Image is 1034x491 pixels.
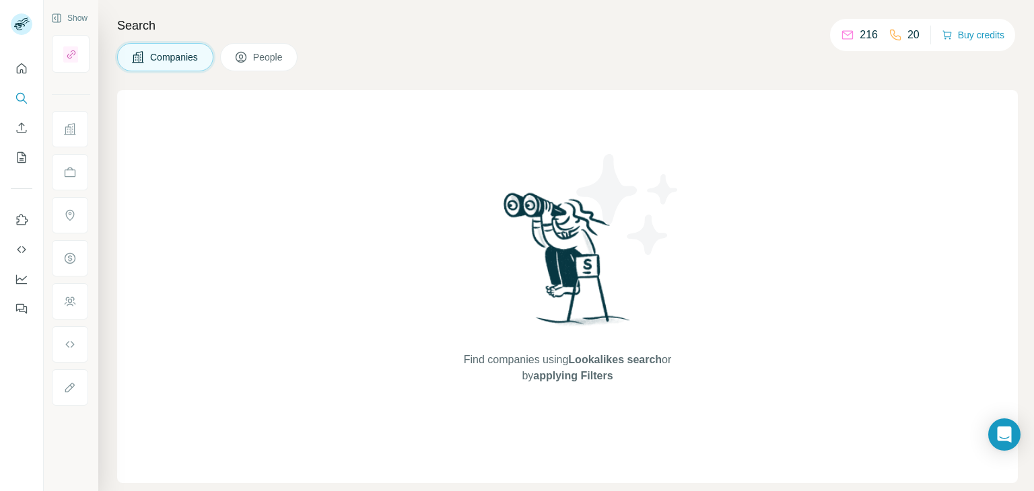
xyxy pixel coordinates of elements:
button: Show [42,8,97,28]
span: Companies [150,50,199,64]
button: Use Surfe on LinkedIn [11,208,32,232]
button: Feedback [11,297,32,321]
span: Lookalikes search [568,354,662,365]
img: Surfe Illustration - Woman searching with binoculars [497,189,637,339]
button: Enrich CSV [11,116,32,140]
button: My lists [11,145,32,169]
span: applying Filters [533,370,613,381]
button: Buy credits [942,26,1004,44]
button: Dashboard [11,267,32,291]
button: Use Surfe API [11,237,32,262]
h4: Search [117,16,1018,35]
p: 216 [860,27,878,43]
button: Search [11,86,32,110]
div: Open Intercom Messenger [988,418,1021,451]
p: 20 [907,27,920,43]
button: Quick start [11,56,32,81]
span: People [253,50,284,64]
img: Surfe Illustration - Stars [567,144,689,265]
span: Find companies using or by [460,352,675,384]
